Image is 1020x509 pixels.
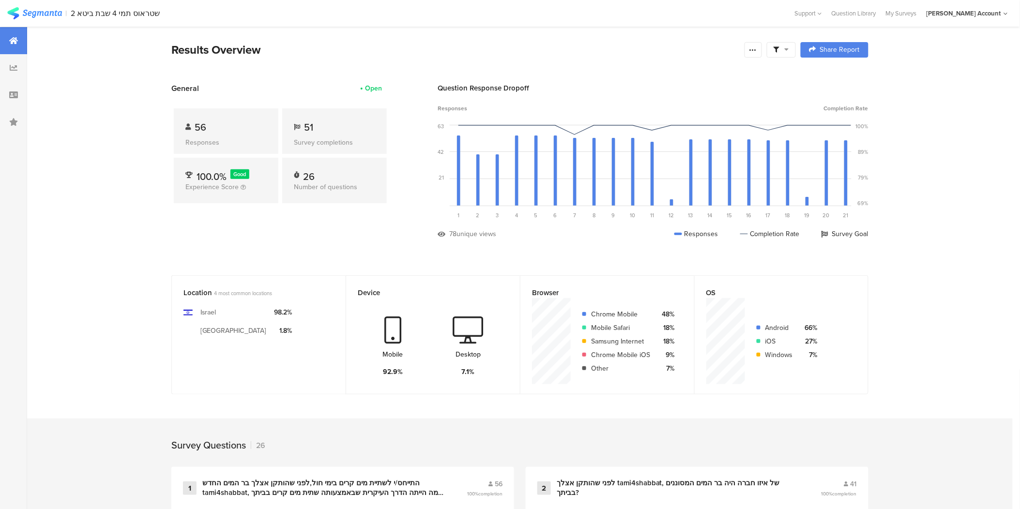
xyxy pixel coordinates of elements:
[708,211,713,219] span: 14
[171,438,246,452] div: Survey Questions
[183,287,318,298] div: Location
[795,6,822,21] div: Support
[7,7,62,19] img: segmanta logo
[171,83,199,94] span: General
[438,148,444,156] div: 42
[195,120,206,135] span: 56
[927,9,1001,18] div: [PERSON_NAME] Account
[658,350,675,360] div: 9%
[439,174,444,181] div: 21
[706,287,840,298] div: OS
[858,174,868,181] div: 79%
[801,336,818,346] div: 27%
[801,350,818,360] div: 7%
[827,9,881,18] a: Question Library
[851,479,857,489] span: 41
[727,211,732,219] span: 15
[658,309,675,319] div: 48%
[365,83,382,93] div: Open
[495,479,502,489] span: 56
[274,326,292,336] div: 1.8%
[202,479,443,497] div: התייחס/י לשתיית מים קרים בימי חול,לפני שהותקן אצלך בר המים החדש tami4shabbat, מה הייתה הדרך העיקר...
[478,490,502,497] span: completion
[591,363,650,374] div: Other
[658,336,675,346] div: 18%
[274,307,292,317] div: 98.2%
[805,211,810,219] span: 19
[496,211,499,219] span: 3
[66,8,67,19] div: |
[476,211,480,219] span: 2
[71,9,160,18] div: 2 שטראוס תמי 4 שבת ביטא
[822,229,868,239] div: Survey Goal
[185,137,267,148] div: Responses
[591,336,650,346] div: Samsung Internet
[658,363,675,374] div: 7%
[438,83,868,93] div: Question Response Dropoff
[591,350,650,360] div: Chrome Mobile iOS
[554,211,557,219] span: 6
[881,9,922,18] a: My Surveys
[858,199,868,207] div: 69%
[765,336,793,346] div: iOS
[200,326,267,336] div: [GEOGRAPHIC_DATA]
[765,323,793,333] div: Android
[591,323,650,333] div: Mobile Safari
[449,229,457,239] div: 78
[294,182,357,192] span: Number of questions
[822,490,857,497] span: 100%
[856,122,868,130] div: 100%
[358,287,492,298] div: Device
[200,307,216,317] div: Israel
[515,211,518,219] span: 4
[467,490,502,497] span: 100%
[304,120,313,135] span: 51
[785,211,790,219] span: 18
[630,211,636,219] span: 10
[820,46,860,53] span: Share Report
[294,137,375,148] div: Survey completions
[833,490,857,497] span: completion
[823,211,830,219] span: 20
[843,211,849,219] span: 21
[534,211,538,219] span: 5
[801,323,818,333] div: 66%
[171,41,740,59] div: Results Overview
[557,479,798,497] div: לפני שהותקן אצלך tami4shabbat, של איזו חברה היה בר המים המסוננים בביתך?
[438,104,467,113] span: Responses
[185,182,239,192] span: Experience Score
[740,229,800,239] div: Completion Rate
[674,229,718,239] div: Responses
[537,481,551,495] div: 2
[532,287,667,298] div: Browser
[383,367,403,377] div: 92.9%
[591,309,650,319] div: Chrome Mobile
[824,104,868,113] span: Completion Rate
[650,211,654,219] span: 11
[457,211,459,219] span: 1
[593,211,595,219] span: 8
[251,440,265,451] div: 26
[746,211,752,219] span: 16
[457,229,496,239] div: unique views
[234,170,246,178] span: Good
[183,481,197,495] div: 1
[303,169,315,179] div: 26
[766,211,771,219] span: 17
[573,211,576,219] span: 7
[612,211,615,219] span: 9
[197,169,227,184] span: 100.0%
[383,349,403,359] div: Mobile
[456,349,481,359] div: Desktop
[214,289,272,297] span: 4 most common locations
[688,211,693,219] span: 13
[658,323,675,333] div: 18%
[438,122,444,130] div: 63
[462,367,475,377] div: 7.1%
[669,211,674,219] span: 12
[765,350,793,360] div: Windows
[858,148,868,156] div: 89%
